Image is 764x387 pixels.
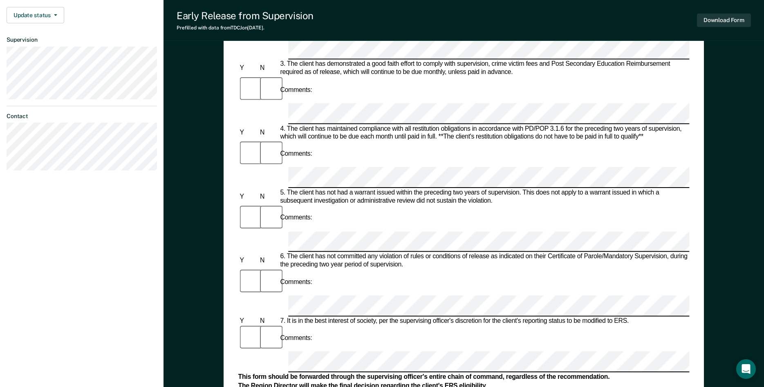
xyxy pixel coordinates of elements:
[697,13,751,27] button: Download Form
[278,214,314,222] div: Comments:
[278,334,314,342] div: Comments:
[7,36,157,43] dt: Supervision
[258,193,278,201] div: N
[278,86,314,94] div: Comments:
[278,150,314,158] div: Comments:
[238,373,689,381] div: This form should be forwarded through the supervising officer's entire chain of command, regardle...
[258,317,278,325] div: N
[278,317,689,325] div: 7. It is in the best interest of society, per the supervising officer's discretion for the client...
[278,278,314,286] div: Comments:
[258,129,278,137] div: N
[258,65,278,73] div: N
[7,7,64,23] button: Update status
[238,317,258,325] div: Y
[278,253,689,269] div: 6. The client has not committed any violation of rules or conditions of release as indicated on t...
[278,189,689,205] div: 5. The client has not had a warrant issued within the preceding two years of supervision. This do...
[177,25,314,31] div: Prefilled with data from TDCJ on [DATE] .
[238,257,258,265] div: Y
[238,65,258,73] div: Y
[278,125,689,141] div: 4. The client has maintained compliance with all restitution obligations in accordance with PD/PO...
[238,129,258,137] div: Y
[736,359,756,379] div: Open Intercom Messenger
[278,60,689,77] div: 3. The client has demonstrated a good faith effort to comply with supervision, crime victim fees ...
[258,257,278,265] div: N
[238,193,258,201] div: Y
[7,113,157,120] dt: Contact
[177,10,314,22] div: Early Release from Supervision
